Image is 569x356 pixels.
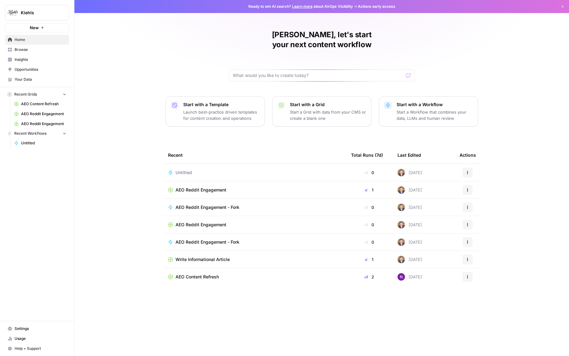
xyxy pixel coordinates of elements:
[168,204,341,210] a: AEO Reddit Engagement - Fork
[15,57,66,62] span: Insights
[5,334,69,344] a: Usage
[21,101,66,107] span: AEO Content Refresh
[11,109,69,119] a: AEO Reddit Engagement
[14,92,37,97] span: Recent Grids
[14,131,47,136] span: Recent Workflows
[176,169,192,176] span: Untitled
[398,256,422,263] div: [DATE]
[168,169,341,176] a: Untitled
[229,30,415,50] h1: [PERSON_NAME], let's start your next content workflow
[272,96,371,127] button: Start with a GridStart a Grid with data from your CMS or create a blank one
[15,67,66,72] span: Opportunities
[351,256,388,263] div: 1
[15,336,66,341] span: Usage
[5,74,69,84] a: Your Data
[398,273,405,281] img: kedmmdess6i2jj5txyq6cw0yj4oc
[15,326,66,331] span: Settings
[351,239,388,245] div: 0
[11,119,69,129] a: AEO Reddit Engagement
[5,324,69,334] a: Settings
[176,274,219,280] span: AEO Content Refresh
[166,96,265,127] button: Start with a TemplateLaunch best-practice driven templates for content creation and operations
[183,109,260,121] p: Launch best-practice driven templates for content creation and operations
[11,99,69,109] a: AEO Content Refresh
[168,187,341,193] a: AEO Reddit Engagement
[21,10,58,16] span: Kiehls
[21,140,66,146] span: Untitled
[5,45,69,55] a: Browse
[168,274,341,280] a: AEO Content Refresh
[351,146,383,164] div: Total Runs (7d)
[358,4,395,9] span: Actions early access
[233,72,403,79] input: What would you like to create today?
[351,169,388,176] div: 0
[176,256,230,263] span: Write Informational Article
[30,25,39,31] span: New
[398,186,422,194] div: [DATE]
[248,4,353,9] span: Ready to win AI search? about AirOps Visibility
[290,101,366,108] p: Start with a Grid
[5,90,69,99] button: Recent Grids
[5,65,69,74] a: Opportunities
[292,4,313,9] a: Learn more
[168,256,341,263] a: Write Informational Article
[290,109,366,121] p: Start a Grid with data from your CMS or create a blank one
[5,35,69,45] a: Home
[21,111,66,117] span: AEO Reddit Engagement
[398,169,405,176] img: 50s1itr6iuawd1zoxsc8bt0iyxwq
[176,222,226,228] span: AEO Reddit Engagement
[176,187,226,193] span: AEO Reddit Engagement
[5,129,69,138] button: Recent Workflows
[168,146,341,164] div: Recent
[379,96,478,127] button: Start with a WorkflowStart a Workflow that combines your data, LLMs and human review
[351,274,388,280] div: 2
[15,47,66,52] span: Browse
[398,221,405,228] img: 50s1itr6iuawd1zoxsc8bt0iyxwq
[398,204,405,211] img: 50s1itr6iuawd1zoxsc8bt0iyxwq
[398,238,405,246] img: 50s1itr6iuawd1zoxsc8bt0iyxwq
[397,109,473,121] p: Start a Workflow that combines your data, LLMs and human review
[15,77,66,82] span: Your Data
[176,204,239,210] span: AEO Reddit Engagement - Fork
[168,239,341,245] a: AEO Reddit Engagement - Fork
[21,121,66,127] span: AEO Reddit Engagement
[176,239,239,245] span: AEO Reddit Engagement - Fork
[5,5,69,20] button: Workspace: Kiehls
[398,256,405,263] img: 50s1itr6iuawd1zoxsc8bt0iyxwq
[398,186,405,194] img: 50s1itr6iuawd1zoxsc8bt0iyxwq
[398,238,422,246] div: [DATE]
[5,23,69,32] button: New
[398,273,422,281] div: [DATE]
[5,55,69,65] a: Insights
[11,138,69,148] a: Untitled
[351,204,388,210] div: 0
[7,7,18,18] img: Kiehls Logo
[5,344,69,354] button: Help + Support
[15,346,66,351] span: Help + Support
[460,146,476,164] div: Actions
[398,221,422,228] div: [DATE]
[398,169,422,176] div: [DATE]
[398,146,421,164] div: Last Edited
[183,101,260,108] p: Start with a Template
[398,204,422,211] div: [DATE]
[15,37,66,43] span: Home
[397,101,473,108] p: Start with a Workflow
[351,222,388,228] div: 0
[351,187,388,193] div: 1
[168,222,341,228] a: AEO Reddit Engagement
